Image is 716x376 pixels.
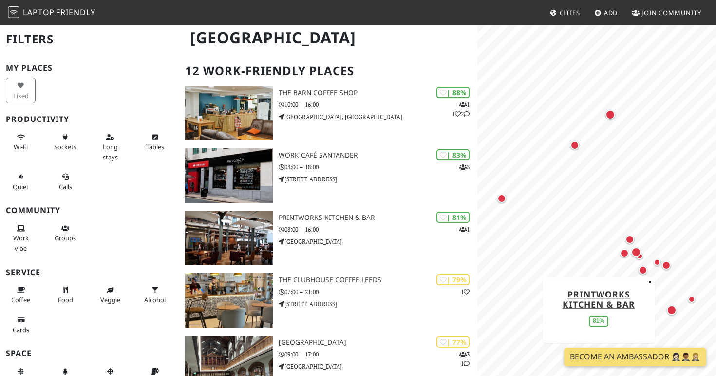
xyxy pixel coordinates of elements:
[56,7,95,18] span: Friendly
[563,288,635,310] a: Printworks Kitchen & Bar
[495,192,508,205] div: Map marker
[6,206,173,215] h3: Community
[6,349,173,358] h3: Space
[618,247,631,259] div: Map marker
[603,108,617,121] div: Map marker
[6,220,36,256] button: Work vibe
[560,8,580,17] span: Cities
[628,4,705,21] a: Join Community
[185,56,472,86] h2: 12 Work-Friendly Places
[279,151,477,159] h3: Work Café Santander
[436,87,470,98] div: | 88%
[279,237,477,246] p: [GEOGRAPHIC_DATA]
[634,250,645,262] div: Map marker
[51,169,80,195] button: Calls
[279,350,477,359] p: 09:00 – 17:00
[279,162,477,172] p: 08:00 – 18:00
[51,220,80,246] button: Groups
[279,112,477,121] p: [GEOGRAPHIC_DATA], [GEOGRAPHIC_DATA]
[459,162,470,172] p: 3
[55,234,76,242] span: Group tables
[13,234,29,252] span: People working
[185,148,273,203] img: Work Café Santander
[179,273,478,328] a: The Clubhouse Coffee Leeds | 79% 1 The Clubhouse Coffee Leeds 07:00 – 21:00 [STREET_ADDRESS]
[179,211,478,265] a: Printworks Kitchen & Bar | 81% 1 Printworks Kitchen & Bar 08:00 – 16:00 [GEOGRAPHIC_DATA]
[279,362,477,371] p: [GEOGRAPHIC_DATA]
[13,325,29,334] span: Credit cards
[6,129,36,155] button: Wi-Fi
[14,142,28,151] span: Stable Wi-Fi
[279,214,477,222] h3: Printworks Kitchen & Bar
[459,350,470,368] p: 3 1
[140,129,170,155] button: Tables
[6,115,173,124] h3: Productivity
[100,296,120,304] span: Veggie
[461,287,470,297] p: 1
[11,296,30,304] span: Coffee
[54,142,76,151] span: Power sockets
[13,182,29,191] span: Quiet
[95,129,125,165] button: Long stays
[6,63,173,73] h3: My Places
[279,338,477,347] h3: [GEOGRAPHIC_DATA]
[179,148,478,203] a: Work Café Santander | 83% 3 Work Café Santander 08:00 – 18:00 [STREET_ADDRESS]
[436,336,470,348] div: | 77%
[660,259,673,272] div: Map marker
[6,312,36,337] button: Cards
[279,276,477,284] h3: The Clubhouse Coffee Leeds
[452,100,470,119] p: 1 1 2
[51,282,80,308] button: Food
[590,4,622,21] a: Add
[23,7,55,18] span: Laptop
[185,211,273,265] img: Printworks Kitchen & Bar
[8,6,19,18] img: LaptopFriendly
[6,282,36,308] button: Coffee
[568,139,581,152] div: Map marker
[279,89,477,97] h3: The Barn Coffee Shop
[8,4,95,21] a: LaptopFriendly LaptopFriendly
[51,129,80,155] button: Sockets
[6,24,173,54] h2: Filters
[629,245,643,259] div: Map marker
[59,182,72,191] span: Video/audio calls
[279,287,477,297] p: 07:00 – 21:00
[459,225,470,234] p: 1
[436,149,470,160] div: | 83%
[144,296,166,304] span: Alcohol
[651,257,663,268] div: Map marker
[436,274,470,285] div: | 79%
[637,264,649,277] div: Map marker
[279,100,477,109] p: 10:00 – 16:00
[279,225,477,234] p: 08:00 – 16:00
[146,142,164,151] span: Work-friendly tables
[436,212,470,223] div: | 81%
[645,277,655,288] button: Close popup
[279,175,477,184] p: [STREET_ADDRESS]
[546,4,584,21] a: Cities
[58,296,73,304] span: Food
[103,142,118,161] span: Long stays
[604,8,618,17] span: Add
[185,86,273,140] img: The Barn Coffee Shop
[6,268,173,277] h3: Service
[140,282,170,308] button: Alcohol
[623,233,636,246] div: Map marker
[6,169,36,195] button: Quiet
[95,282,125,308] button: Veggie
[185,273,273,328] img: The Clubhouse Coffee Leeds
[641,8,701,17] span: Join Community
[182,24,476,51] h1: [GEOGRAPHIC_DATA]
[179,86,478,140] a: The Barn Coffee Shop | 88% 112 The Barn Coffee Shop 10:00 – 16:00 [GEOGRAPHIC_DATA], [GEOGRAPHIC_...
[279,299,477,309] p: [STREET_ADDRESS]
